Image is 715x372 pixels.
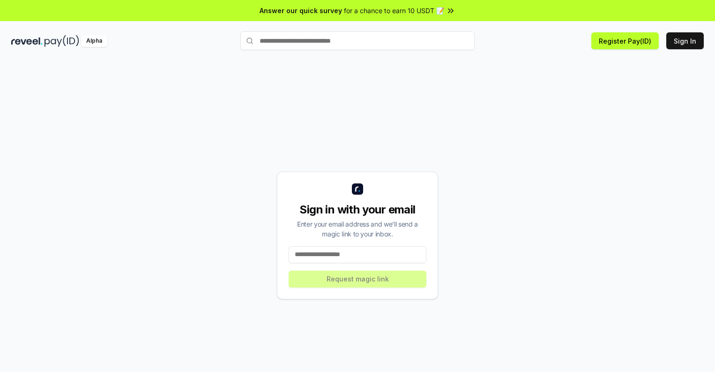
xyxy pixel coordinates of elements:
button: Register Pay(ID) [591,32,659,49]
img: logo_small [352,183,363,195]
img: reveel_dark [11,35,43,47]
div: Alpha [81,35,107,47]
div: Sign in with your email [289,202,426,217]
span: for a chance to earn 10 USDT 📝 [344,6,444,15]
span: Answer our quick survey [260,6,342,15]
div: Enter your email address and we’ll send a magic link to your inbox. [289,219,426,239]
button: Sign In [666,32,704,49]
img: pay_id [45,35,79,47]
